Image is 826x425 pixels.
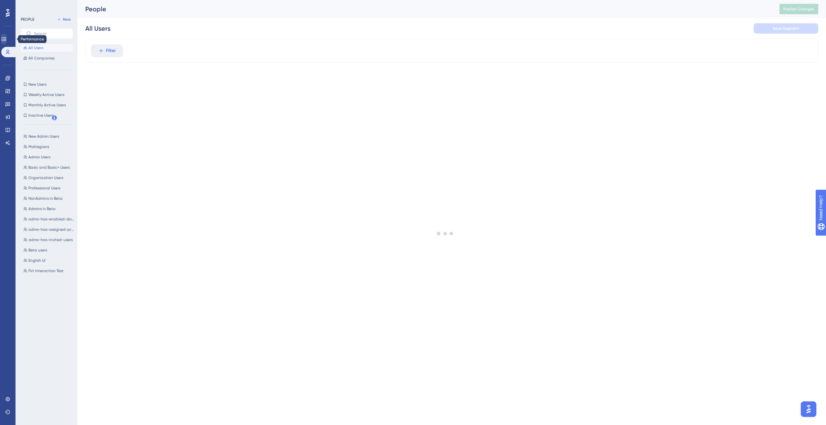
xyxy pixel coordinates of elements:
button: admx-has-assigned-product [21,226,77,233]
span: New Admin Users [28,134,59,139]
button: Firt Interaction Test [21,267,77,275]
button: Admin Users [21,153,77,161]
button: All Users [21,44,73,52]
button: Organization Users [21,174,77,182]
span: Basic and Basic+ Users [28,165,70,170]
span: All Users [28,45,43,50]
iframe: UserGuiding AI Assistant Launcher [799,399,818,419]
span: Admin Users [28,154,50,160]
button: Weekly Active Users [21,91,73,99]
span: admx-has-invited-users [28,237,73,242]
input: Search [34,31,67,36]
button: English UI [21,257,77,264]
span: Beta users [28,248,47,253]
span: Admins in Beta [28,206,56,211]
span: Professional Users [28,186,60,191]
button: Monthly Active Users [21,101,73,109]
span: NonAdmins in Beta [28,196,63,201]
button: Professional Users [21,184,77,192]
button: Publish Changes [780,4,818,14]
span: Weekly Active Users [28,92,64,97]
div: People [85,5,763,14]
span: Monthly Active Users [28,102,66,108]
button: All Companies [21,54,73,62]
button: admx-has-invited-users [21,236,77,244]
span: admx-has-assigned-product [28,227,74,232]
button: New Admin Users [21,133,77,140]
span: English UI [28,258,46,263]
button: admx-has-enabled-data-source [21,215,77,223]
span: New [63,17,71,22]
span: Publish Changes [783,6,814,12]
button: New [55,16,73,23]
span: Need Help? [15,2,40,9]
span: All Companies [28,56,55,61]
button: Beta users [21,246,77,254]
span: Organization Users [28,175,63,180]
span: Save Segment [773,26,799,31]
button: Inactive Users [21,112,73,119]
button: Maltegians [21,143,77,151]
button: Basic and Basic+ Users [21,164,77,171]
span: Inactive Users [28,113,54,118]
button: Admins in Beta [21,205,77,213]
button: NonAdmins in Beta [21,195,77,202]
span: admx-has-enabled-data-source [28,217,74,222]
span: Firt Interaction Test [28,268,64,273]
span: New Users [28,82,46,87]
div: PEOPLE [21,17,34,22]
button: Save Segment [754,23,818,34]
div: All Users [85,24,110,33]
span: Maltegians [28,144,49,149]
button: New Users [21,80,73,88]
